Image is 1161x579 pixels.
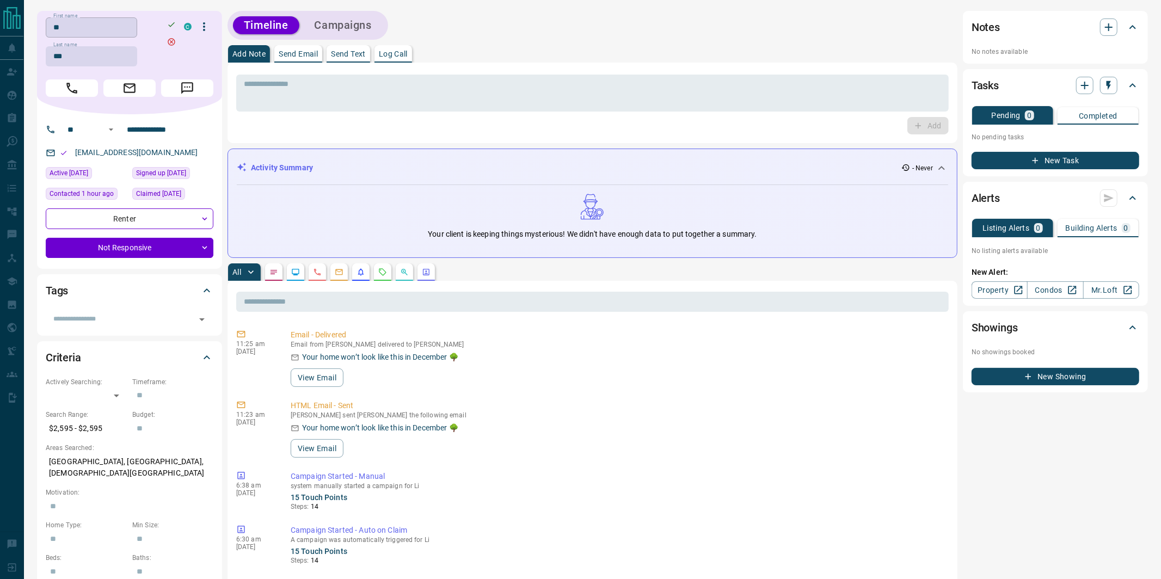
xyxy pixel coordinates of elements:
div: Notes [972,14,1139,40]
h2: Alerts [972,189,1000,207]
svg: Emails [335,268,343,276]
p: Campaign Started - Auto on Claim [291,525,944,536]
a: Condos [1027,281,1083,299]
button: Campaigns [304,16,383,34]
p: No notes available [972,47,1139,57]
p: Campaign Started - Manual [291,471,944,482]
label: First name [53,13,77,20]
p: Send Text [331,50,366,58]
p: [DATE] [236,543,274,551]
div: Alerts [972,185,1139,211]
p: 0 [1036,224,1041,232]
h2: Showings [972,319,1018,336]
p: 6:30 am [236,535,274,543]
p: 11:25 am [236,340,274,348]
p: system manually started a campaign for Li [291,482,944,490]
p: Your home won’t look like this in December 🌳 [302,422,458,434]
p: Motivation: [46,488,213,497]
p: 6:38 am [236,482,274,489]
p: Pending [991,112,1021,119]
button: New Showing [972,368,1139,385]
p: - Never [912,163,933,173]
svg: Notes [269,268,278,276]
p: [DATE] [236,348,274,355]
p: All [232,268,241,276]
svg: Calls [313,268,322,276]
p: $2,595 - $2,595 [46,420,127,438]
p: No pending tasks [972,129,1139,145]
span: Claimed [DATE] [136,188,181,199]
span: 14 [311,557,318,564]
h2: Tasks [972,77,999,94]
p: Completed [1079,112,1117,120]
div: Tasks [972,72,1139,98]
svg: Lead Browsing Activity [291,268,300,276]
p: Home Type: [46,520,127,530]
h2: Notes [972,19,1000,36]
span: Active [DATE] [50,168,88,178]
p: Your home won’t look like this in December 🌳 [302,352,458,363]
p: Listing Alerts [982,224,1030,232]
div: Tue Jun 04 2019 [132,188,213,203]
button: Open [194,312,210,327]
p: Email from [PERSON_NAME] delivered to [PERSON_NAME] [291,341,944,348]
div: Mon Sep 15 2025 [46,188,127,203]
p: Steps: [291,556,944,565]
p: [DATE] [236,489,274,497]
p: Building Alerts [1066,224,1117,232]
p: Timeframe: [132,377,213,387]
p: Send Email [279,50,318,58]
button: View Email [291,439,343,458]
p: Steps: [291,502,944,512]
span: Email [103,79,156,97]
a: 15 Touch Points [291,547,347,556]
svg: Agent Actions [422,268,431,276]
p: Budget: [132,410,213,420]
span: Contacted 1 hour ago [50,188,114,199]
p: Beds: [46,553,127,563]
p: Activity Summary [251,162,313,174]
p: Actively Searching: [46,377,127,387]
p: Areas Searched: [46,443,213,453]
p: 11:23 am [236,411,274,418]
button: View Email [291,368,343,387]
p: [PERSON_NAME] sent [PERSON_NAME] the following email [291,411,944,419]
p: Your client is keeping things mysterious! We didn't have enough data to put together a summary. [428,229,757,240]
button: Timeline [233,16,299,34]
p: [DATE] [236,418,274,426]
p: Search Range: [46,410,127,420]
div: condos.ca [184,23,192,30]
p: Log Call [379,50,408,58]
div: Tue Jun 04 2019 [132,167,213,182]
p: Email - Delivered [291,329,944,341]
h2: Criteria [46,349,81,366]
div: Criteria [46,344,213,371]
span: Call [46,79,98,97]
p: HTML Email - Sent [291,400,944,411]
p: Baths: [132,553,213,563]
svg: Listing Alerts [357,268,365,276]
p: New Alert: [972,267,1139,278]
div: Showings [972,315,1139,341]
p: Add Note [232,50,266,58]
a: Property [972,281,1028,299]
span: Message [161,79,213,97]
div: Tue Jun 04 2019 [46,167,127,182]
svg: Email Valid [60,149,67,157]
a: Mr.Loft [1083,281,1139,299]
svg: Opportunities [400,268,409,276]
a: 15 Touch Points [291,493,347,502]
div: Tags [46,278,213,304]
div: Not Responsive [46,238,213,258]
a: [EMAIL_ADDRESS][DOMAIN_NAME] [75,148,198,157]
button: Open [105,123,118,136]
span: 14 [311,503,318,510]
button: New Task [972,152,1139,169]
p: 0 [1124,224,1128,232]
p: Min Size: [132,520,213,530]
div: Activity Summary- Never [237,158,948,178]
h2: Tags [46,282,68,299]
p: [GEOGRAPHIC_DATA], [GEOGRAPHIC_DATA], [DEMOGRAPHIC_DATA][GEOGRAPHIC_DATA] [46,453,213,482]
p: 0 [1027,112,1031,119]
p: No showings booked [972,347,1139,357]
